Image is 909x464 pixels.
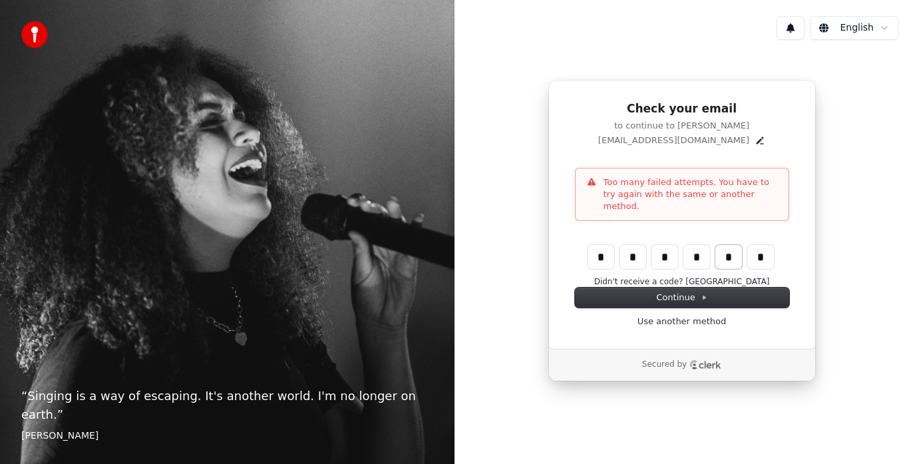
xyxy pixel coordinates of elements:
h1: Check your email [575,101,789,117]
p: to continue to [PERSON_NAME] [575,120,789,132]
button: Didn't receive a code? [GEOGRAPHIC_DATA] [594,277,770,288]
p: [EMAIL_ADDRESS][DOMAIN_NAME] [598,134,749,146]
input: Enter verification code. Digit 1 [588,245,614,269]
footer: [PERSON_NAME] [21,429,433,443]
a: Use another method [637,316,727,328]
a: Clerk logo [689,360,721,369]
input: Digit 5 [715,245,742,269]
input: Digit 6 [747,245,774,269]
input: Digit 4 [683,245,710,269]
input: Digit 3 [651,245,678,269]
button: Edit [755,135,765,146]
img: youka [21,21,48,48]
button: Continue [575,288,789,308]
span: Continue [656,292,707,304]
input: Digit 2 [620,245,646,269]
p: “ Singing is a way of escaping. It's another world. I'm no longer on earth. ” [21,387,433,424]
div: Verification code input [585,242,777,272]
p: Secured by [642,359,687,370]
p: Too many failed attempts. You have to try again with the same or another method. [604,176,778,212]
